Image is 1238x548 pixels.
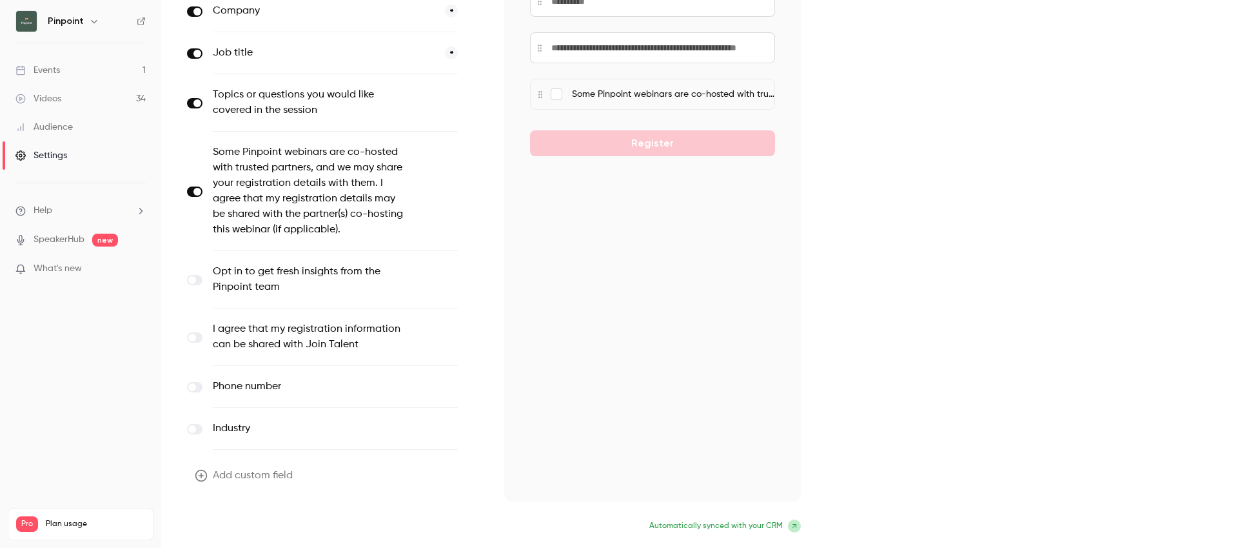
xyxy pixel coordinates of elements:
[16,516,38,532] span: Pro
[34,204,52,218] span: Help
[213,321,404,352] label: I agree that my registration information can be shared with Join Talent
[213,421,404,436] label: Industry
[130,263,146,275] iframe: Noticeable Trigger
[34,262,82,276] span: What's new
[213,379,404,394] label: Phone number
[15,149,67,162] div: Settings
[48,15,84,28] h6: Pinpoint
[213,3,435,19] label: Company
[16,11,37,32] img: Pinpoint
[34,233,84,247] a: SpeakerHub
[213,87,404,118] label: Topics or questions you would like covered in the session
[46,519,145,529] span: Plan usage
[649,520,783,532] span: Automatically synced with your CRM
[15,64,60,77] div: Events
[213,45,435,61] label: Job title
[15,92,61,105] div: Videos
[187,514,274,540] button: Update form
[213,145,404,238] label: Some Pinpoint webinars are co-hosted with trusted partners, and we may share your registration de...
[213,264,404,295] label: Opt in to get fresh insights from the Pinpoint team
[15,204,146,218] li: help-dropdown-opener
[15,121,73,134] div: Audience
[187,463,303,489] button: Add custom field
[572,88,774,101] p: Some Pinpoint webinars are co-hosted with trusted partners, and we may share your registration de...
[92,234,118,247] span: new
